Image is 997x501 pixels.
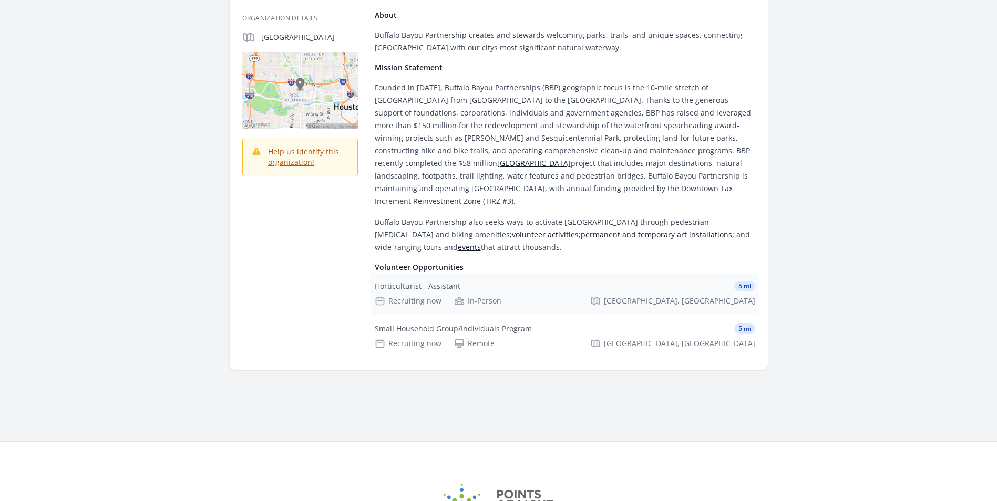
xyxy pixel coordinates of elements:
p: Buffalo Bayou Partnership creates and stewards welcoming parks, trails, and unique spaces, connec... [375,29,755,54]
a: Horticulturist - Assistant 5 mi Recruiting now In-Person [GEOGRAPHIC_DATA], [GEOGRAPHIC_DATA] [371,273,759,315]
p: Founded in [DATE], Buffalo Bayou Partnerships (BBP) geographic focus is the 10-mile stretch of [G... [375,81,755,207]
p: Buffalo Bayou Partnership also seeks ways to activate [GEOGRAPHIC_DATA] through pedestrian, [MEDI... [375,216,755,254]
a: permanent and temporary art installations [581,229,732,239]
h4: Volunteer Opportunities [375,262,755,273]
a: Help us identify this organization! [268,147,339,167]
a: volunteer activities [512,229,579,239]
span: [GEOGRAPHIC_DATA], [GEOGRAPHIC_DATA] [604,296,755,306]
h3: Organization Details [242,14,358,23]
span: [GEOGRAPHIC_DATA], [GEOGRAPHIC_DATA] [604,338,755,349]
div: Small Household Group/Individuals Program [375,323,532,334]
div: Recruiting now [375,338,441,349]
span: 5 mi [734,323,755,334]
img: Map [242,52,358,129]
div: Recruiting now [375,296,441,306]
h4: About [375,10,755,20]
a: events [458,242,481,252]
div: Horticulturist - Assistant [375,281,460,291]
p: [GEOGRAPHIC_DATA] [261,32,358,43]
span: 5 mi [734,281,755,291]
a: [GEOGRAPHIC_DATA] [497,158,571,168]
div: Remote [454,338,495,349]
a: Small Household Group/Individuals Program 5 mi Recruiting now Remote [GEOGRAPHIC_DATA], [GEOGRAPH... [371,315,759,357]
h4: Mission Statement [375,62,755,73]
div: In-Person [454,296,501,306]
